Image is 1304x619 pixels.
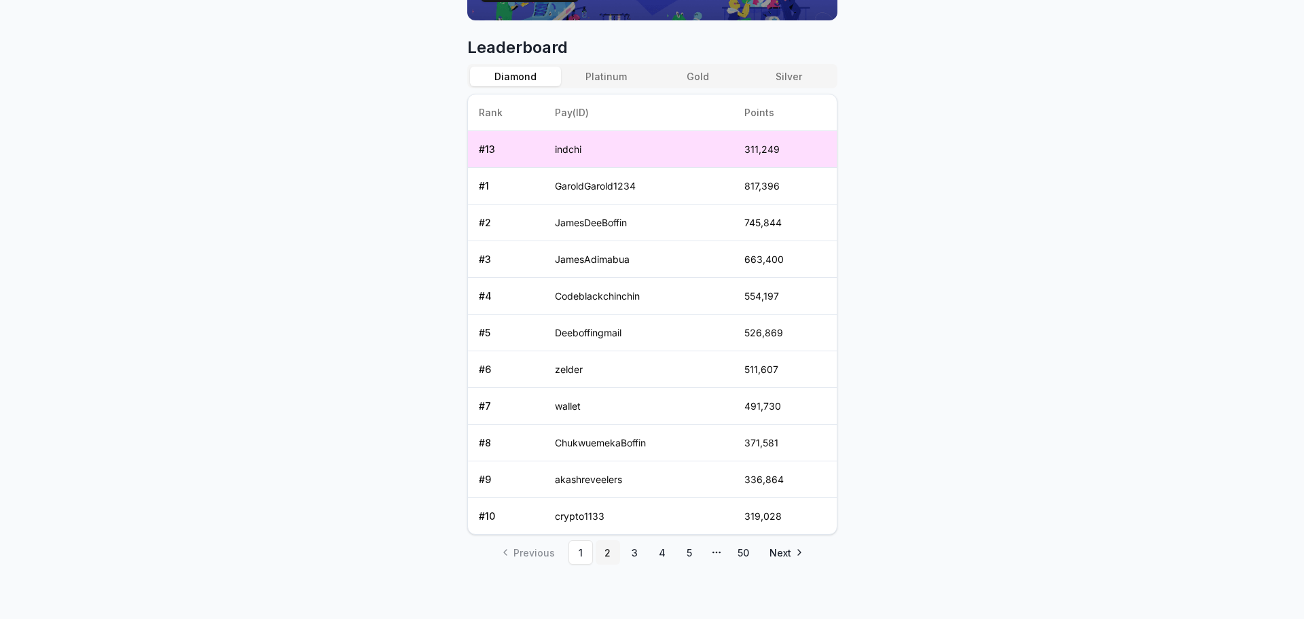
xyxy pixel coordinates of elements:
span: Leaderboard [467,37,837,58]
td: # 13 [468,131,545,168]
td: # 3 [468,241,545,278]
button: Platinum [561,67,652,86]
button: Silver [743,67,834,86]
td: 745,844 [733,205,836,241]
td: # 5 [468,315,545,351]
td: # 6 [468,351,545,388]
button: Diamond [470,67,561,86]
td: 554,197 [733,278,836,315]
td: wallet [544,388,733,425]
td: # 8 [468,425,545,461]
td: 336,864 [733,461,836,498]
td: 817,396 [733,168,836,205]
td: 511,607 [733,351,836,388]
a: 50 [731,540,756,565]
td: 491,730 [733,388,836,425]
td: 526,869 [733,315,836,351]
td: # 9 [468,461,545,498]
th: Rank [468,94,545,131]
td: Deeboffingmail [544,315,733,351]
td: # 1 [468,168,545,205]
td: 311,249 [733,131,836,168]
td: # 2 [468,205,545,241]
td: 663,400 [733,241,836,278]
a: 3 [623,540,647,565]
span: Next [769,546,791,560]
td: 371,581 [733,425,836,461]
a: Go to next page [759,540,812,565]
td: Codeblackchinchin [544,278,733,315]
td: zelder [544,351,733,388]
td: 319,028 [733,498,836,535]
td: crypto1133 [544,498,733,535]
a: 2 [596,540,620,565]
a: 1 [568,540,593,565]
td: JamesDeeBoffin [544,205,733,241]
td: # 10 [468,498,545,535]
td: GaroldGarold1234 [544,168,733,205]
nav: pagination [467,540,837,565]
td: indchi [544,131,733,168]
td: # 7 [468,388,545,425]
button: Gold [652,67,743,86]
td: JamesAdimabua [544,241,733,278]
td: ChukwuemekaBoffin [544,425,733,461]
th: Points [733,94,836,131]
a: 5 [677,540,702,565]
a: 4 [650,540,674,565]
td: # 4 [468,278,545,315]
th: Pay(ID) [544,94,733,131]
td: akashreveelers [544,461,733,498]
